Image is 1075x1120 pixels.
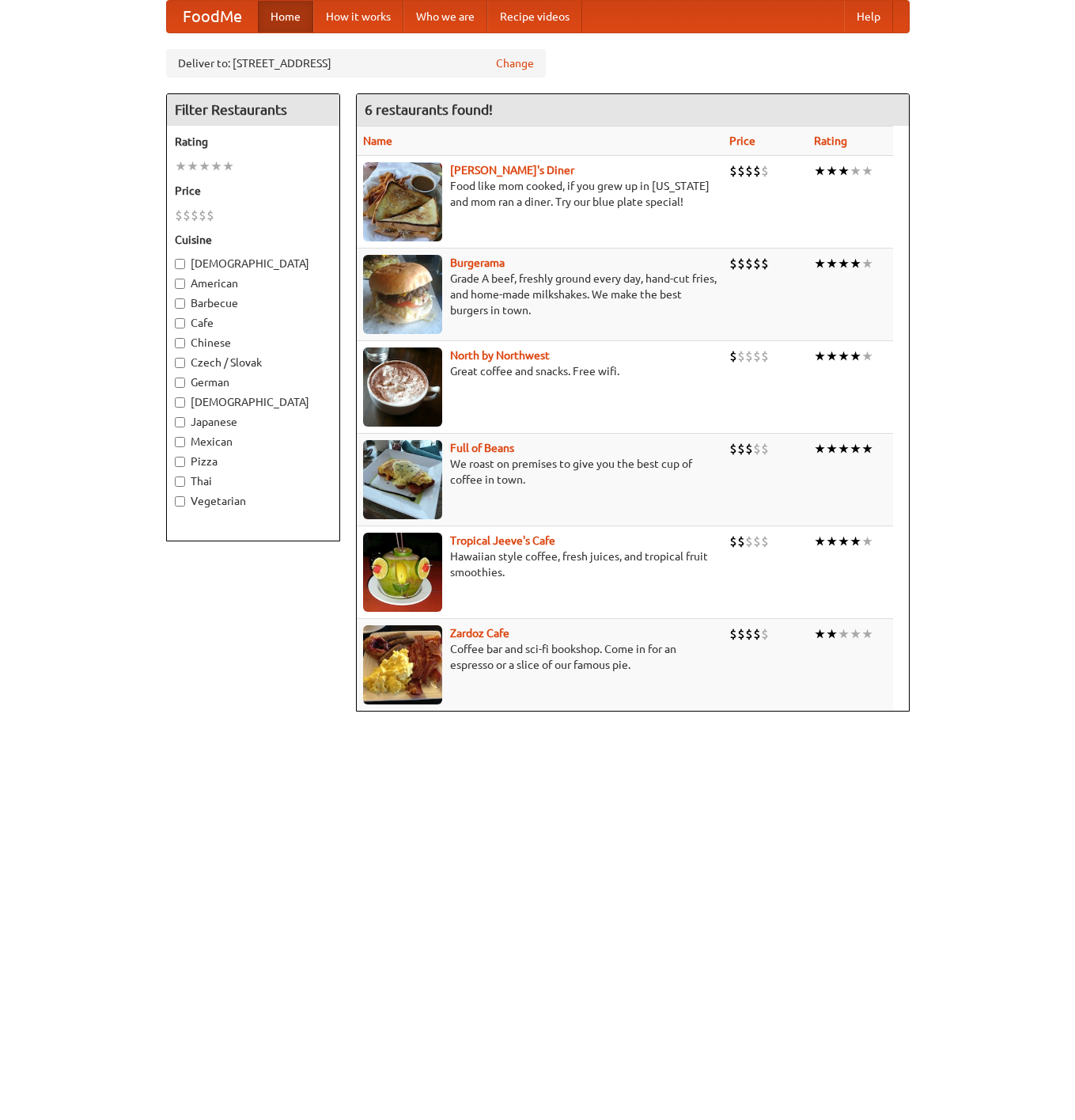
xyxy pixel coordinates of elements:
[729,135,755,147] a: Price
[737,162,745,180] li: $
[496,55,534,71] a: Change
[363,178,717,210] p: Food like mom cooked, if you grew up in [US_STATE] and mom ran a diner. Try our blue plate special!
[838,533,850,550] li: ★
[861,625,873,643] li: ★
[850,533,861,550] li: ★
[175,318,185,328] input: Cafe
[175,134,331,150] h5: Rating
[761,440,769,457] li: $
[737,625,745,643] li: $
[175,298,185,309] input: Barbecue
[175,158,187,175] li: ★
[826,347,838,365] li: ★
[175,473,331,489] label: Thai
[175,437,185,447] input: Mexican
[745,533,753,550] li: $
[745,162,753,180] li: $
[313,1,403,32] a: How it works
[363,533,442,612] img: jeeves.jpg
[363,347,442,427] img: north.jpg
[175,259,185,269] input: [DEMOGRAPHIC_DATA]
[753,440,761,457] li: $
[826,625,838,643] li: ★
[838,440,850,457] li: ★
[814,162,826,180] li: ★
[167,94,339,126] h4: Filter Restaurants
[737,533,745,550] li: $
[183,207,191,224] li: $
[450,627,509,640] a: Zardoz Cafe
[175,315,331,331] label: Cafe
[838,162,850,180] li: ★
[175,378,185,388] input: German
[175,457,185,467] input: Pizza
[745,255,753,272] li: $
[363,549,717,580] p: Hawaiian style coffee, fresh juices, and tropical fruit smoothies.
[850,440,861,457] li: ★
[745,347,753,365] li: $
[450,256,505,269] a: Burgerama
[403,1,487,32] a: Who we are
[826,162,838,180] li: ★
[450,349,550,362] a: North by Northwest
[258,1,313,32] a: Home
[365,102,493,117] ng-pluralize: 6 restaurants found!
[166,49,546,78] div: Deliver to: [STREET_ADDRESS]
[838,255,850,272] li: ★
[761,255,769,272] li: $
[850,162,861,180] li: ★
[175,434,331,450] label: Mexican
[753,533,761,550] li: $
[753,255,761,272] li: $
[838,347,850,365] li: ★
[175,232,331,248] h5: Cuisine
[199,207,206,224] li: $
[814,440,826,457] li: ★
[850,347,861,365] li: ★
[363,162,442,241] img: sallys.jpg
[175,256,331,271] label: [DEMOGRAPHIC_DATA]
[487,1,582,32] a: Recipe videos
[450,164,574,177] b: [PERSON_NAME]'s Diner
[191,207,199,224] li: $
[861,533,873,550] li: ★
[861,162,873,180] li: ★
[175,493,331,509] label: Vegetarian
[729,347,737,365] li: $
[175,454,331,469] label: Pizza
[838,625,850,643] li: ★
[363,271,717,318] p: Grade A beef, freshly ground every day, hand-cut fries, and home-made milkshakes. We make the bes...
[861,255,873,272] li: ★
[175,275,331,291] label: American
[753,162,761,180] li: $
[850,255,861,272] li: ★
[222,158,234,175] li: ★
[175,338,185,348] input: Chinese
[737,347,745,365] li: $
[363,363,717,379] p: Great coffee and snacks. Free wifi.
[450,442,514,454] a: Full of Beans
[753,625,761,643] li: $
[814,255,826,272] li: ★
[826,533,838,550] li: ★
[753,347,761,365] li: $
[175,358,185,368] input: Czech / Slovak
[861,347,873,365] li: ★
[814,533,826,550] li: ★
[175,295,331,311] label: Barbecue
[187,158,199,175] li: ★
[850,625,861,643] li: ★
[729,625,737,643] li: $
[175,207,183,224] li: $
[363,440,442,519] img: beans.jpg
[761,347,769,365] li: $
[363,255,442,334] img: burgerama.jpg
[363,456,717,488] p: We roast on premises to give you the best cup of coffee in town.
[175,417,185,427] input: Japanese
[363,641,717,673] p: Coffee bar and sci-fi bookshop. Come in for an espresso or a slice of our famous pie.
[861,440,873,457] li: ★
[206,207,214,224] li: $
[761,533,769,550] li: $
